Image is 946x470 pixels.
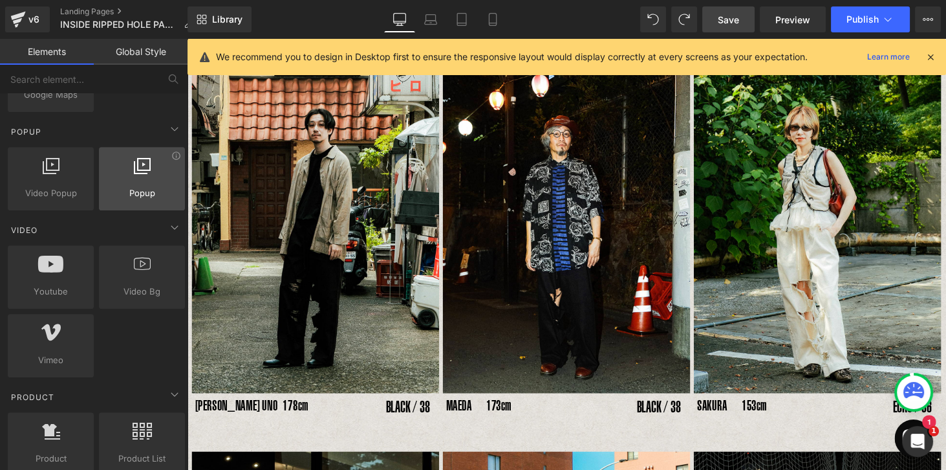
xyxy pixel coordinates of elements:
[10,224,39,236] span: Video
[21,240,202,265] div: チケットID：215470573682330 を今後の参考にさせていただきます。
[60,6,203,17] a: Landing Pages
[60,19,178,30] span: INSIDE RIPPED HOLE PANTS
[94,39,188,65] a: Global Style
[21,196,202,234] div: GemPagesにお問い合わせいただき、誠にありがとうございます。良い一日をお過ごしください。
[415,6,446,32] a: Laptop
[718,13,739,27] span: Save
[902,426,933,457] iframe: Intercom live chat
[846,14,879,25] span: Publish
[726,392,772,434] inbox-online-store-chat: Shopifyオンラインストアチャット
[862,49,915,65] a: Learn more
[216,50,808,64] p: We recommend you to design in Desktop first to ensure the responsive layout would display correct...
[21,24,202,49] div: こんにちは。GemPagesサポートの[PERSON_NAME]です。
[384,6,415,32] a: Desktop
[21,56,202,132] div: ご返信がないため、すべて完了したものとみなします。管理を円滑にするため、このチャットボックスを閉じさせていただきます。さらにサポートが必要な場合は、新しいチャットボックスを開いてお気軽にご連絡く...
[10,284,248,351] div: Operatorさんから新しいメッセージが届きました…
[103,186,181,200] span: Popup
[227,5,250,28] div: クローズ
[915,6,941,32] button: More
[37,7,58,28] img: Profile image for Operator
[12,88,90,102] span: Google Maps
[12,285,90,298] span: Youtube
[21,139,202,189] div: セキュリティ上の理由から、サポートセッション終了後は、お客様側で既存のコラボレーターアクセスを削除することをお勧めします。
[12,452,90,465] span: Product
[63,16,189,29] p: チームによるサポートも可能です
[526,365,683,391] p: SAKURA 153cm
[171,151,181,161] div: View Information
[671,6,697,32] button: Redo
[21,292,199,341] span: This ticket has been closed. Please feel free to open a new conversation if you have any other co...
[10,284,212,350] div: This ticket has been closed. Please feel free to open a new conversation if you have any other co...
[202,5,227,30] button: ホーム
[5,6,50,32] a: v6
[21,359,202,385] div: [PERSON_NAME]を評価してくださいませんか？今後の業務の参考にいたします：
[929,426,939,436] span: 1
[188,6,252,32] a: New Library
[12,186,90,200] span: Video Popup
[640,6,666,32] button: Undo
[10,16,248,284] div: Tonyさんから新しいメッセージが届きました…
[10,352,248,394] div: Operatorさんから新しいメッセージが届きました…
[103,452,181,465] span: Product List
[10,126,43,138] span: Popup
[831,6,910,32] button: Publish
[446,6,477,32] a: Tablet
[477,6,508,32] a: Mobile
[444,365,509,393] div: BLACK / 38
[775,13,810,27] span: Preview
[185,365,250,393] div: BLACK / 38
[63,6,109,16] h1: Operator
[12,353,90,367] span: Vimeo
[8,365,166,391] p: [PERSON_NAME] UNO 178cm
[10,352,212,392] div: [PERSON_NAME]を評価してくださいませんか？今後の業務の参考にいたします：
[103,285,181,298] span: Video Bg
[8,5,33,30] button: go back
[10,16,212,273] div: こんにちは。GemPagesサポートの[PERSON_NAME]です。ご返信がないため、すべて完了したものとみなします。管理を円滑にするため、このチャットボックスを閉じさせていただきます。さらに...
[26,11,42,28] div: v6
[10,391,56,403] span: Product
[760,6,826,32] a: Preview
[702,365,768,393] div: ECRU / 36
[212,14,242,25] span: Library
[267,365,424,391] p: MAEDA 173cm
